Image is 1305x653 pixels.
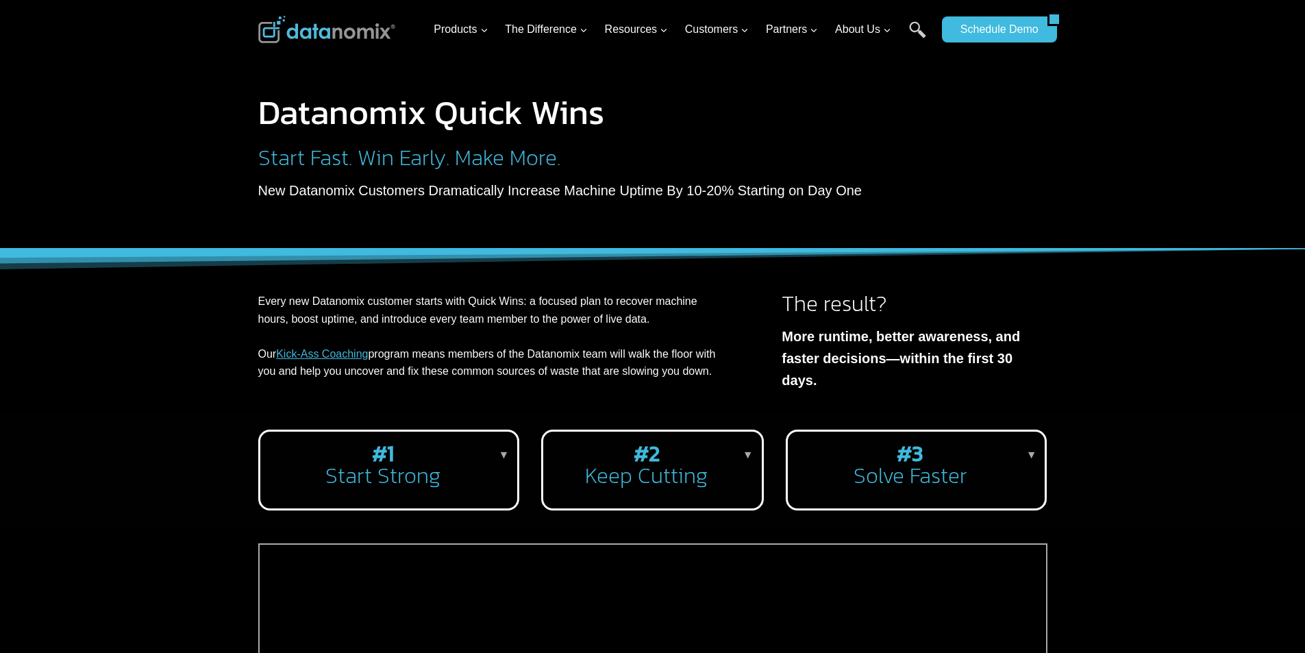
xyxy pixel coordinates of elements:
p: New Datanomix Customers Dramatically Increase Machine Uptime By 10-20% Starting on Day One [258,180,897,201]
h2: Start Fast. Win Early. Make More. [258,147,897,169]
a: Kick-Ass Coaching [276,348,368,360]
span: Resources [605,21,668,38]
h2: Start Strong [271,443,501,486]
a: Search [909,21,926,52]
span: About Us [835,21,891,38]
h1: Datanomix Quick Wins [258,95,897,130]
span: The Difference [505,21,588,38]
strong: #3 [897,437,923,470]
p: ▼ [499,446,510,464]
span: Products [434,21,488,38]
strong: #1 [372,437,394,470]
p: ▼ [1026,446,1037,464]
h2: Keep Cutting [554,443,745,486]
a: Schedule Demo [942,16,1047,42]
span: Customers [685,21,749,38]
h2: Solve Faster [799,443,1029,486]
span: Partners [766,21,818,38]
img: Datanomix [258,16,395,43]
p: ▼ [743,446,754,464]
h2: The result? [782,293,1047,315]
nav: Primary Navigation [428,8,935,52]
p: Every new Datanomix customer starts with Quick Wins: a focused plan to recover machine hours, boo... [258,293,728,380]
strong: More runtime, better awareness, and faster decisions—within the first 30 days. [782,329,1020,388]
strong: #2 [634,437,660,470]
